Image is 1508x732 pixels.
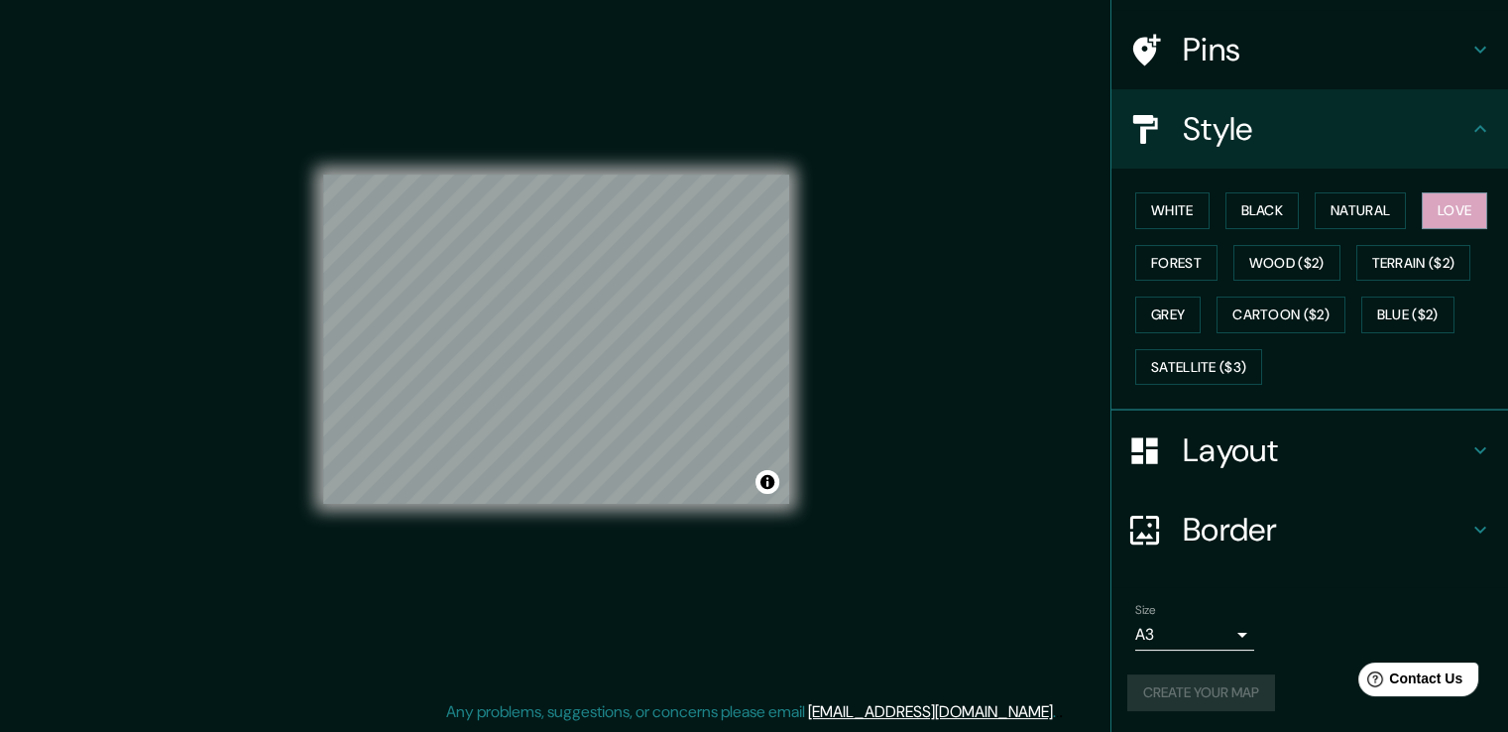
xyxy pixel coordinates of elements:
[755,470,779,494] button: Toggle attribution
[1059,700,1063,724] div: .
[323,175,789,504] canvas: Map
[1361,297,1454,333] button: Blue ($2)
[1315,192,1406,229] button: Natural
[1183,109,1468,149] h4: Style
[1135,192,1210,229] button: White
[1356,245,1471,282] button: Terrain ($2)
[1135,245,1218,282] button: Forest
[1135,619,1254,651] div: A3
[1135,297,1201,333] button: Grey
[1135,349,1262,386] button: Satellite ($3)
[446,700,1056,724] p: Any problems, suggestions, or concerns please email .
[1422,192,1487,229] button: Love
[1183,30,1468,69] h4: Pins
[1217,297,1345,333] button: Cartoon ($2)
[1111,490,1508,569] div: Border
[1225,192,1300,229] button: Black
[1111,411,1508,490] div: Layout
[1183,510,1468,549] h4: Border
[1233,245,1340,282] button: Wood ($2)
[1135,602,1156,619] label: Size
[808,701,1053,722] a: [EMAIL_ADDRESS][DOMAIN_NAME]
[1056,700,1059,724] div: .
[1111,10,1508,89] div: Pins
[1332,655,1486,710] iframe: Help widget launcher
[1111,89,1508,169] div: Style
[1183,430,1468,470] h4: Layout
